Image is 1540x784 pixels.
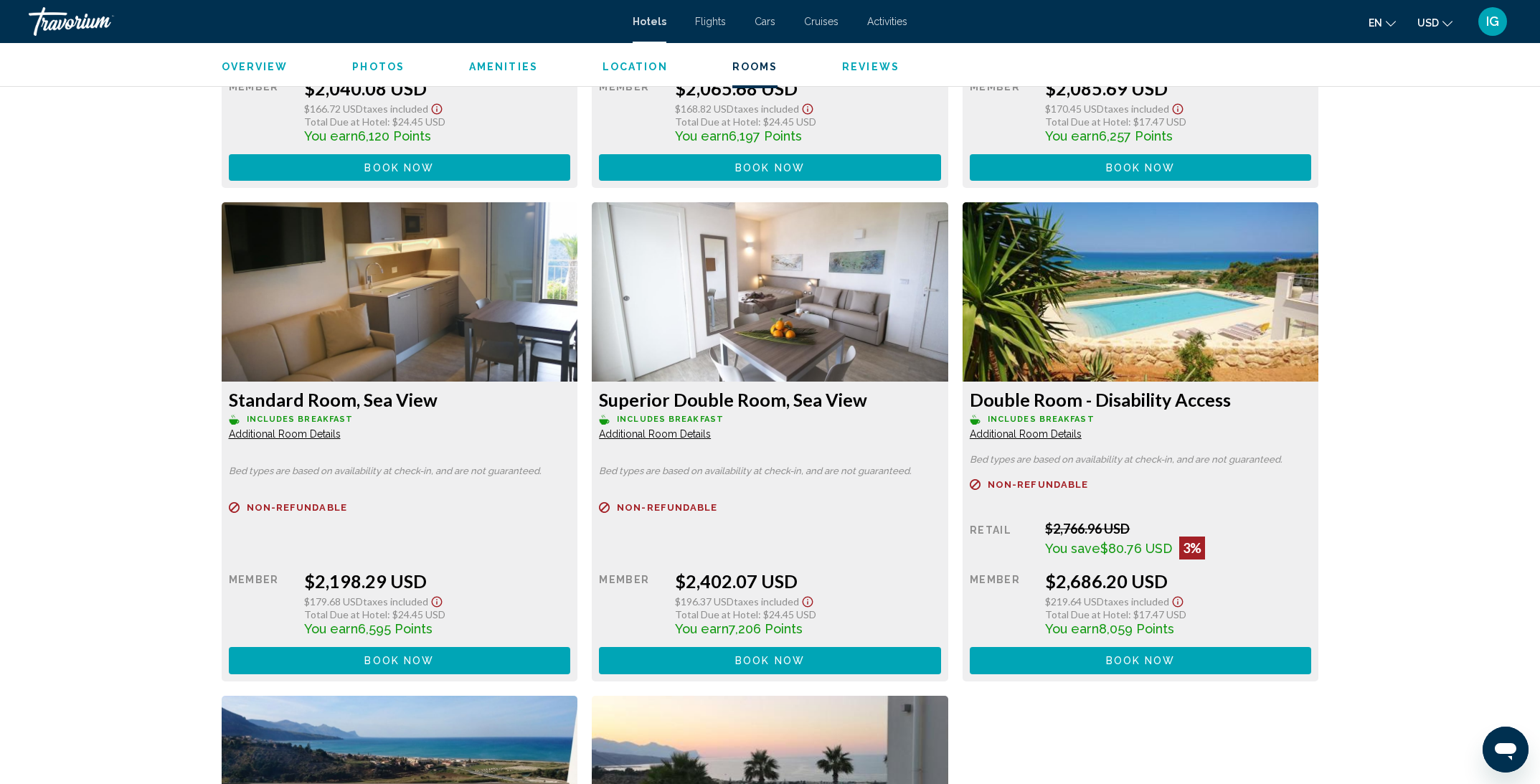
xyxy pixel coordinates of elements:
[304,570,570,592] div: $2,198.29 USD
[352,60,405,73] button: Photos
[970,428,1082,440] span: Additional Room Details
[633,16,666,27] a: Hotels
[675,595,734,608] span: $196.37 USD
[599,154,941,181] button: Book now
[970,570,1034,636] div: Member
[1045,621,1099,636] span: You earn
[428,99,445,115] button: Show Taxes and Fees disclaimer
[729,621,803,636] span: 7,206 Points
[675,115,758,128] span: Total Due at Hotel
[675,103,734,115] span: $168.82 USD
[358,128,431,143] span: 6,120 Points
[675,77,941,99] div: $2,065.68 USD
[970,77,1034,143] div: Member
[1045,77,1311,99] div: $2,085.69 USD
[1045,128,1099,143] span: You earn
[799,592,816,608] button: Show Taxes and Fees disclaimer
[599,77,663,143] div: Member
[804,16,839,27] a: Cruises
[229,647,571,674] button: Book now
[617,503,717,512] span: Non-refundable
[1417,12,1452,33] button: Change currency
[222,202,578,382] img: 4a49678b-c09c-4696-bbcf-cc18675d8516.jpeg
[735,656,805,667] span: Book now
[842,61,899,72] span: Reviews
[304,621,358,636] span: You earn
[1099,128,1173,143] span: 6,257 Points
[1045,595,1104,608] span: $219.64 USD
[592,202,948,382] img: b165527a-289c-4400-8f34-e58e0d8ad9d0.jpeg
[1045,570,1311,592] div: $2,686.20 USD
[229,428,341,440] span: Additional Room Details
[675,115,941,128] div: : $24.45 USD
[799,99,816,115] button: Show Taxes and Fees disclaimer
[304,77,570,99] div: $2,040.08 USD
[363,103,428,115] span: Taxes included
[1104,595,1169,608] span: Taxes included
[988,480,1088,489] span: Non-refundable
[304,103,363,115] span: $166.72 USD
[229,389,571,410] h3: Standard Room, Sea View
[617,415,724,424] span: Includes Breakfast
[1417,17,1439,29] span: USD
[1104,103,1169,115] span: Taxes included
[1474,6,1511,37] button: User Menu
[599,428,711,440] span: Additional Room Details
[842,60,899,73] button: Reviews
[358,621,433,636] span: 6,595 Points
[364,656,434,667] span: Book now
[1045,541,1100,556] span: You save
[1045,521,1311,537] div: $2,766.96 USD
[352,61,405,72] span: Photos
[599,647,941,674] button: Book now
[247,415,354,424] span: Includes Breakfast
[963,202,1319,382] img: 28313354-dd96-47a0-bc00-b0f01a219a46.jpeg
[1106,656,1176,667] span: Book now
[229,466,571,476] p: Bed types are based on availability at check-in, and are not guaranteed.
[1100,541,1172,556] span: $80.76 USD
[970,455,1312,465] p: Bed types are based on availability at check-in, and are not guaranteed.
[1483,727,1529,773] iframe: Button to launch messaging window
[675,570,941,592] div: $2,402.07 USD
[970,389,1312,410] h3: Double Room - Disability Access
[734,103,799,115] span: Taxes included
[735,162,805,174] span: Book now
[229,77,293,143] div: Member
[988,415,1095,424] span: Includes Breakfast
[304,608,570,620] div: : $24.45 USD
[1099,621,1174,636] span: 8,059 Points
[304,115,387,128] span: Total Due at Hotel
[1045,115,1311,128] div: : $17.47 USD
[695,16,726,27] a: Flights
[1369,17,1382,29] span: en
[247,503,347,512] span: Non-refundable
[304,595,363,608] span: $179.68 USD
[603,61,668,72] span: Location
[1169,592,1186,608] button: Show Taxes and Fees disclaimer
[599,570,663,636] div: Member
[599,389,941,410] h3: Superior Double Room, Sea View
[755,16,775,27] a: Cars
[222,61,288,72] span: Overview
[304,115,570,128] div: : $24.45 USD
[1169,99,1186,115] button: Show Taxes and Fees disclaimer
[229,570,293,636] div: Member
[428,592,445,608] button: Show Taxes and Fees disclaimer
[1106,162,1176,174] span: Book now
[364,162,434,174] span: Book now
[729,128,802,143] span: 6,197 Points
[469,60,538,73] button: Amenities
[469,61,538,72] span: Amenities
[1045,608,1128,620] span: Total Due at Hotel
[222,60,288,73] button: Overview
[675,621,729,636] span: You earn
[867,16,907,27] a: Activities
[304,608,387,620] span: Total Due at Hotel
[229,154,571,181] button: Book now
[304,128,358,143] span: You earn
[29,7,618,36] a: Travorium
